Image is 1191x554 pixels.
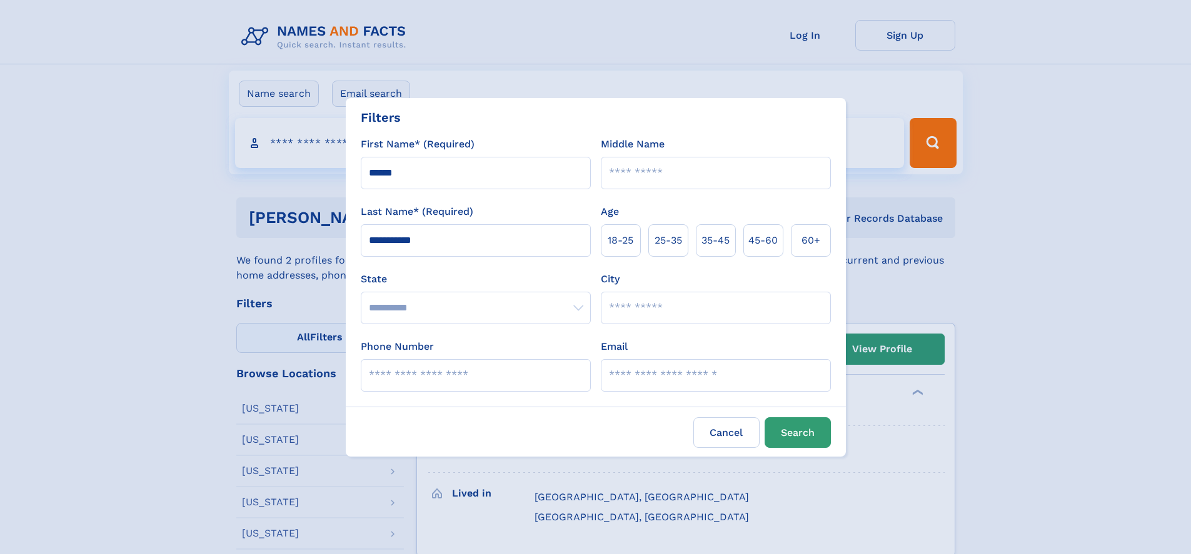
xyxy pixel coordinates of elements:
[693,417,760,448] label: Cancel
[601,204,619,219] label: Age
[601,137,665,152] label: Middle Name
[361,108,401,127] div: Filters
[361,272,591,287] label: State
[748,233,778,248] span: 45‑60
[802,233,820,248] span: 60+
[608,233,633,248] span: 18‑25
[701,233,730,248] span: 35‑45
[361,137,475,152] label: First Name* (Required)
[655,233,682,248] span: 25‑35
[601,339,628,354] label: Email
[601,272,620,287] label: City
[361,339,434,354] label: Phone Number
[765,417,831,448] button: Search
[361,204,473,219] label: Last Name* (Required)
